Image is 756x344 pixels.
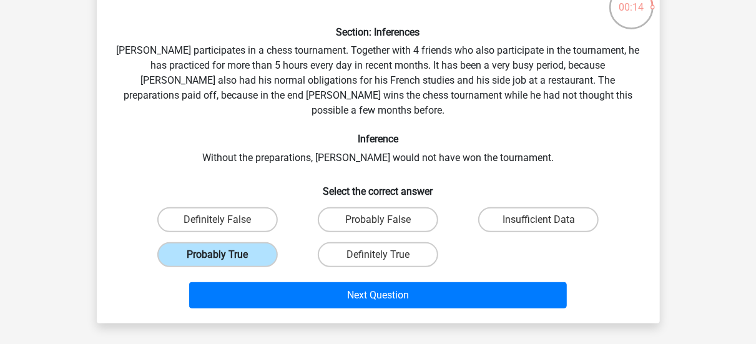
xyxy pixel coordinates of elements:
[478,207,599,232] label: Insufficient Data
[117,26,640,38] h6: Section: Inferences
[318,242,438,267] label: Definitely True
[189,282,567,308] button: Next Question
[318,207,438,232] label: Probably False
[157,207,278,232] label: Definitely False
[117,133,640,145] h6: Inference
[157,242,278,267] label: Probably True
[117,175,640,197] h6: Select the correct answer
